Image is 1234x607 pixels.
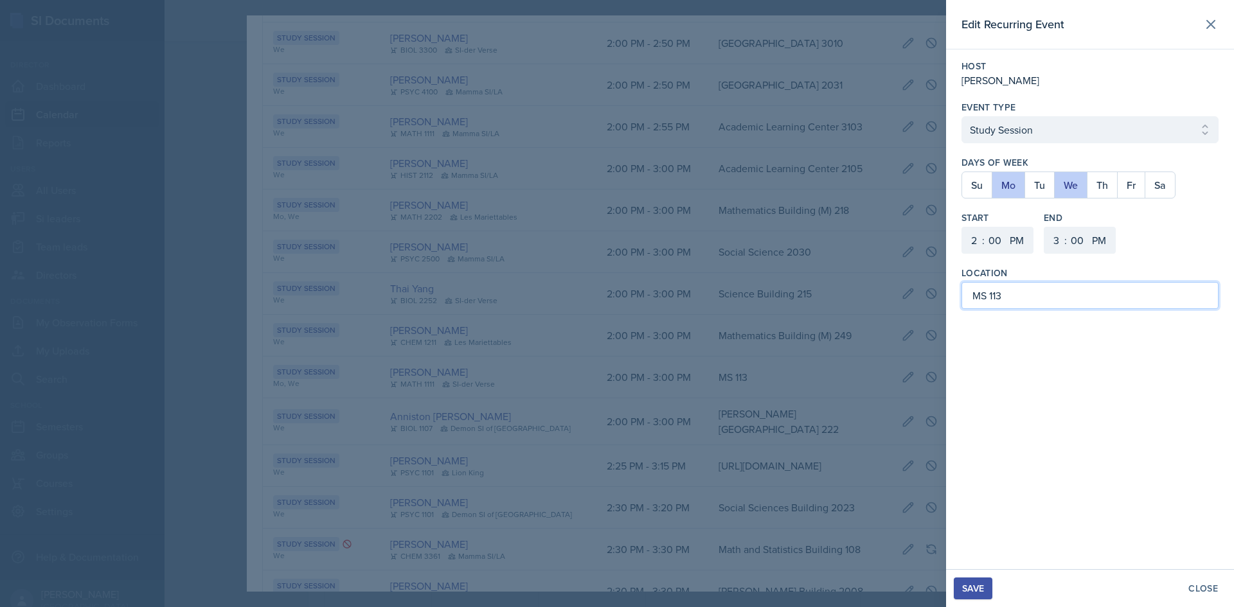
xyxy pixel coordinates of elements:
[961,101,1016,114] label: Event Type
[1044,211,1116,224] label: End
[954,577,992,599] button: Save
[962,172,992,198] button: Su
[961,73,1219,88] div: [PERSON_NAME]
[961,60,1219,73] label: Host
[1117,172,1145,198] button: Fr
[961,156,1219,169] label: Days of Week
[961,282,1219,309] input: Enter location
[961,15,1064,33] h2: Edit Recurring Event
[961,267,1008,279] label: Location
[1024,172,1054,198] button: Tu
[1054,172,1087,198] button: We
[1064,233,1067,248] div: :
[1087,172,1117,198] button: Th
[961,211,1033,224] label: Start
[982,233,985,248] div: :
[962,583,984,594] div: Save
[1180,577,1226,599] button: Close
[992,172,1024,198] button: Mo
[1145,172,1175,198] button: Sa
[1188,583,1218,594] div: Close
